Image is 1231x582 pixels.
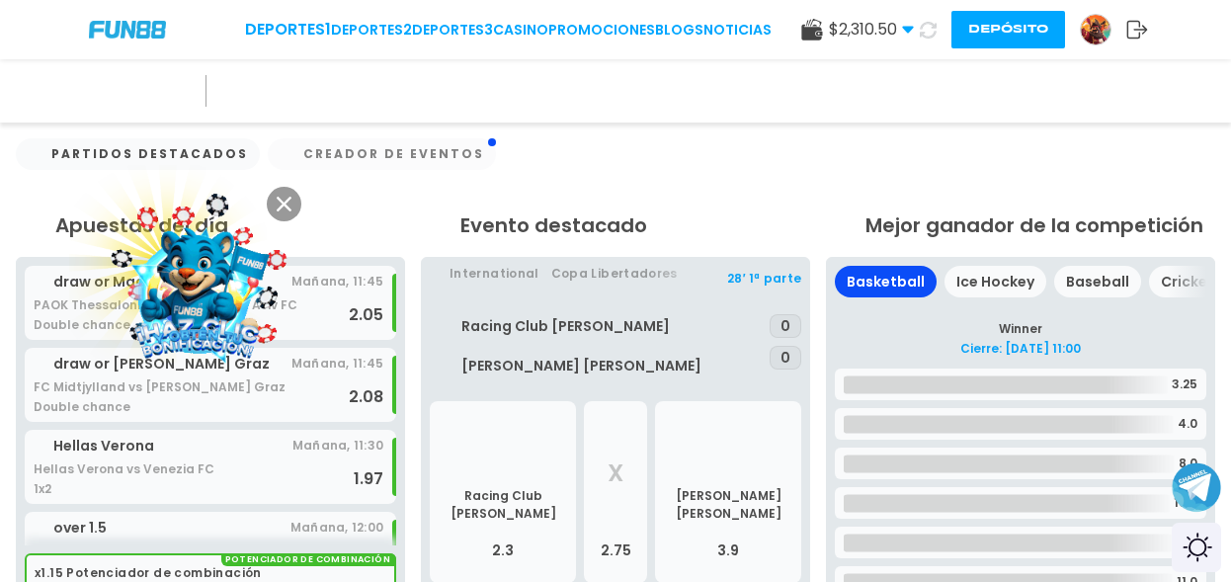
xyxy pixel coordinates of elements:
[331,20,412,41] a: Deportes2
[548,20,655,41] a: Promociones
[245,18,331,42] a: Deportes1
[703,20,772,41] a: NOTICIAS
[1080,14,1126,45] a: Avatar
[89,21,166,38] img: Company Logo
[1081,15,1110,44] img: Avatar
[655,20,703,41] a: BLOGS
[951,11,1065,48] button: Depósito
[412,20,493,41] a: Deportes3
[829,18,914,42] span: $ 2,310.50
[493,20,548,41] a: CASINO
